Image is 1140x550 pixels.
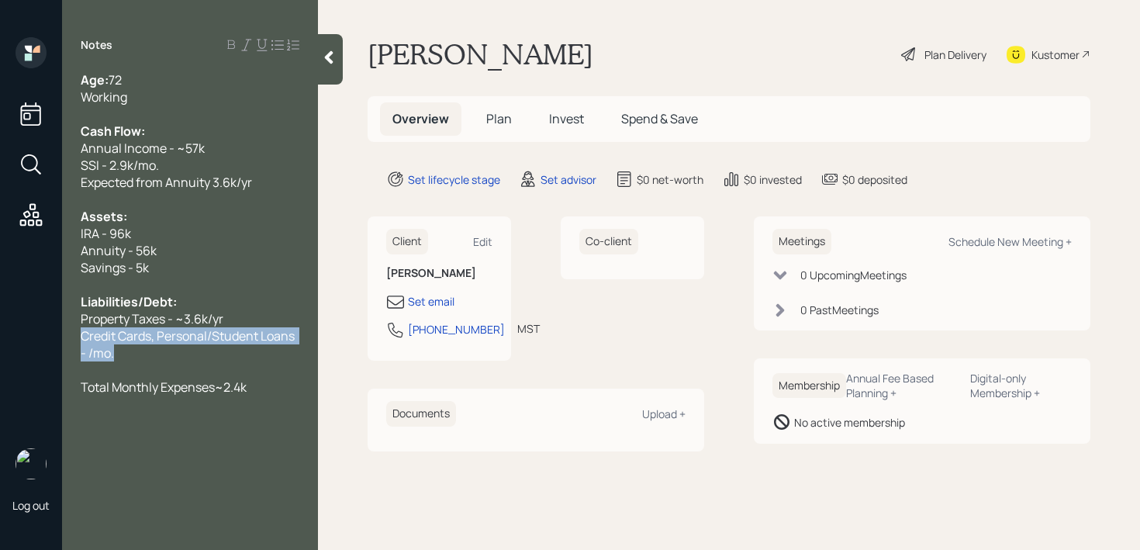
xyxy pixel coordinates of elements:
[517,320,540,337] div: MST
[386,401,456,427] h6: Documents
[772,229,831,254] h6: Meetings
[948,234,1072,249] div: Schedule New Meeting +
[486,110,512,127] span: Plan
[924,47,986,63] div: Plan Delivery
[109,71,122,88] span: 72
[81,174,252,191] span: Expected from Annuity 3.6k/yr
[637,171,703,188] div: $0 net-worth
[794,414,905,431] div: No active membership
[81,259,149,276] span: Savings - 5k
[16,448,47,479] img: retirable_logo.png
[846,371,958,400] div: Annual Fee Based Planning +
[549,110,584,127] span: Invest
[970,371,1072,400] div: Digital-only Membership +
[408,171,500,188] div: Set lifecycle stage
[744,171,802,188] div: $0 invested
[81,140,205,157] span: Annual Income - ~57k
[81,327,297,361] span: Credit Cards, Personal/Student Loans - /mo.
[386,267,492,280] h6: [PERSON_NAME]
[368,37,593,71] h1: [PERSON_NAME]
[386,229,428,254] h6: Client
[81,88,127,106] span: Working
[800,302,879,318] div: 0 Past Meeting s
[81,157,159,174] span: SSI - 2.9k/mo.
[81,71,109,88] span: Age:
[408,321,505,337] div: [PHONE_NUMBER]
[81,310,223,327] span: Property Taxes - ~3.6k/yr
[842,171,907,188] div: $0 deposited
[621,110,698,127] span: Spend & Save
[800,267,907,283] div: 0 Upcoming Meeting s
[579,229,638,254] h6: Co-client
[473,234,492,249] div: Edit
[81,242,157,259] span: Annuity - 56k
[392,110,449,127] span: Overview
[541,171,596,188] div: Set advisor
[81,208,127,225] span: Assets:
[81,225,131,242] span: IRA - 96k
[1031,47,1080,63] div: Kustomer
[81,379,247,396] span: Total Monthly Expenses~2.4k
[12,498,50,513] div: Log out
[81,293,177,310] span: Liabilities/Debt:
[642,406,686,421] div: Upload +
[81,37,112,53] label: Notes
[81,123,145,140] span: Cash Flow:
[772,373,846,399] h6: Membership
[408,293,454,310] div: Set email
